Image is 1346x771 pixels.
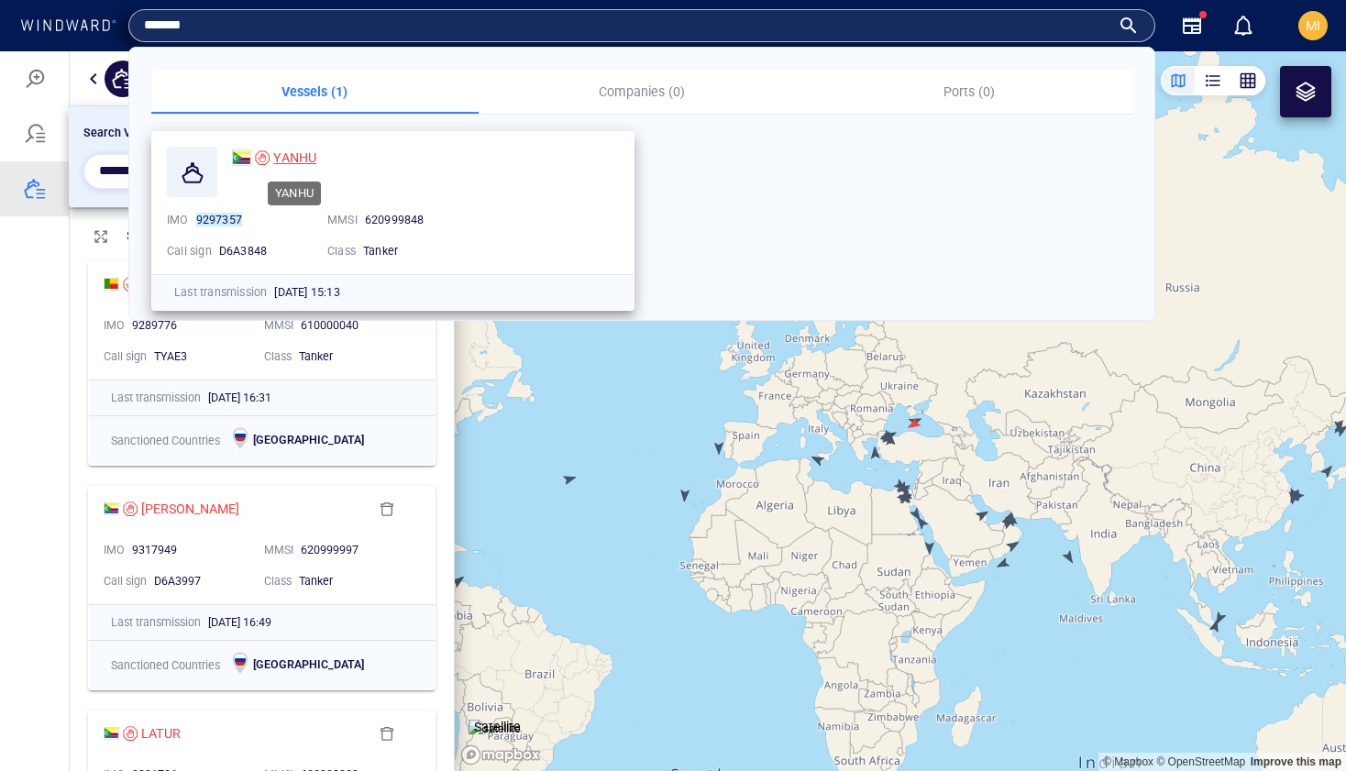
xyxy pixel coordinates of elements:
iframe: Chat [1268,688,1332,757]
p: MMSI [327,212,358,228]
span: MI [1306,18,1320,33]
p: Vessels (1) [162,81,468,103]
button: MI [1295,7,1331,44]
span: D6A3848 [219,244,267,258]
span: 620999848 [365,213,425,226]
div: Sanctioned [255,150,270,165]
p: Ports (0) [816,81,1121,103]
div: Tanker [363,243,473,259]
p: Call sign [167,243,212,259]
p: Class [327,243,356,259]
span: YANHU [273,150,316,165]
mark: 9297357 [196,213,242,226]
div: Notification center [1232,15,1254,37]
a: YANHU [232,147,316,169]
p: Companies (0) [490,81,795,103]
span: [DATE] 15:13 [274,285,339,299]
p: IMO [167,212,189,228]
p: Search Vessels [83,73,163,90]
p: Last transmission [174,284,267,301]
